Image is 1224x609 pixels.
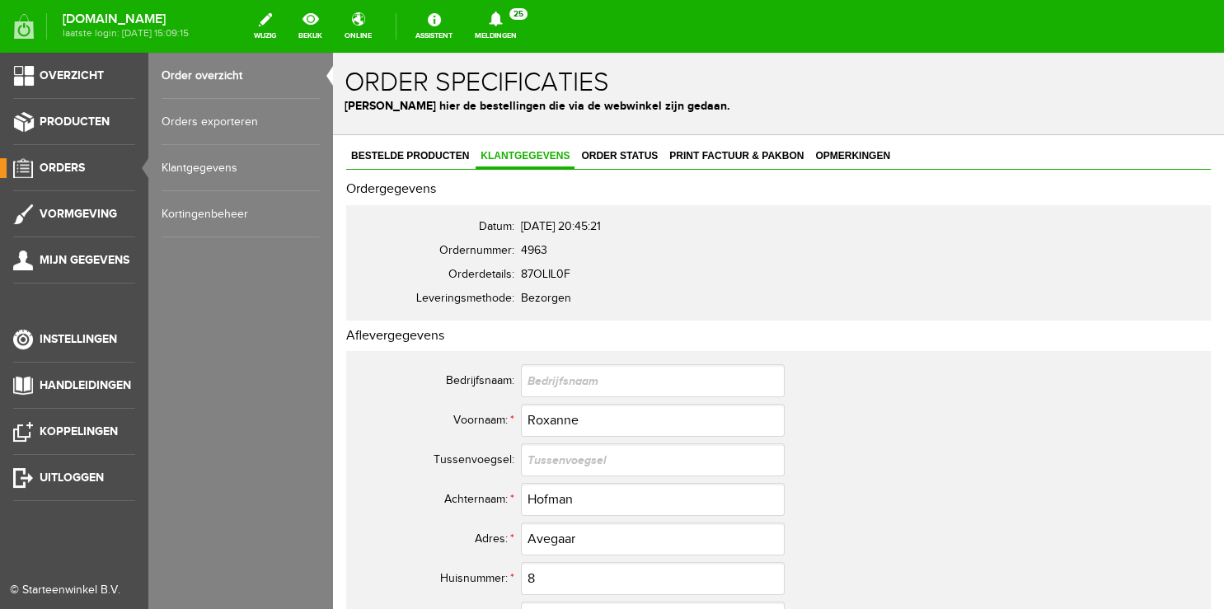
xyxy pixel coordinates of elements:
h2: Ordergegevens [13,129,878,144]
th: Ordernummer: [23,186,188,210]
span: Voornaam: [120,361,175,374]
span: [DATE] 20:45:21 [188,167,268,180]
span: Opmerkingen [477,97,562,109]
span: Adres: [142,480,175,493]
a: Order overzicht [162,53,320,99]
th: Leveringsmethode: [23,234,188,258]
span: Handleidingen [40,378,131,392]
a: Klantgegevens [143,92,242,116]
span: Bestelde producten [13,97,141,109]
span: Vormgeving [40,207,117,221]
a: Opmerkingen [477,92,562,116]
a: Order status [243,92,330,116]
a: bekijk [288,8,332,45]
input: Bedrijfsnaam [188,312,452,344]
a: Meldingen25 [465,8,527,45]
span: Achternaam: [111,440,175,453]
input: Postcode [188,549,452,582]
span: laatste login: [DATE] 15:09:15 [63,29,189,38]
a: Print factuur & pakbon [331,92,476,116]
a: Orders exporteren [162,99,320,145]
a: online [335,8,382,45]
th: Orderdetails: [23,210,188,234]
span: Bedrijfsnaam: [113,321,181,335]
span: Uitloggen [40,471,104,485]
span: Klantgegevens [143,97,242,109]
span: Bezorgen [188,239,238,252]
h1: Order specificaties [12,16,879,45]
span: Tussenvoegsel: [101,401,181,414]
a: Klantgegevens [162,145,320,191]
input: Huisnummer [188,509,452,542]
span: Overzicht [40,68,104,82]
span: Mijn gegevens [40,253,129,267]
p: [PERSON_NAME] hier de bestellingen die via de webwinkel zijn gedaan. [12,45,879,62]
a: Kortingenbeheer [162,191,320,237]
input: Voornaam [188,351,452,384]
span: Print factuur & pakbon [331,97,476,109]
span: Order status [243,97,330,109]
div: © Starteenwinkel B.V. [10,582,125,599]
span: 87OLIL0F [188,215,237,228]
h2: Aflevergegevens [13,276,878,291]
strong: [DOMAIN_NAME] [63,15,189,24]
span: 4963 [188,191,214,204]
span: Instellingen [40,332,117,346]
span: Koppelingen [40,424,118,438]
span: 25 [509,8,528,20]
a: Assistent [406,8,462,45]
span: Producten [40,115,110,129]
input: Adres [188,470,452,503]
a: Bestelde producten [13,92,141,116]
th: Datum: [23,162,188,186]
input: Achternaam [188,430,452,463]
input: Tussenvoegsel [188,391,452,424]
span: Huisnummer: [107,519,175,532]
a: wijzig [244,8,286,45]
span: Orders [40,161,85,175]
